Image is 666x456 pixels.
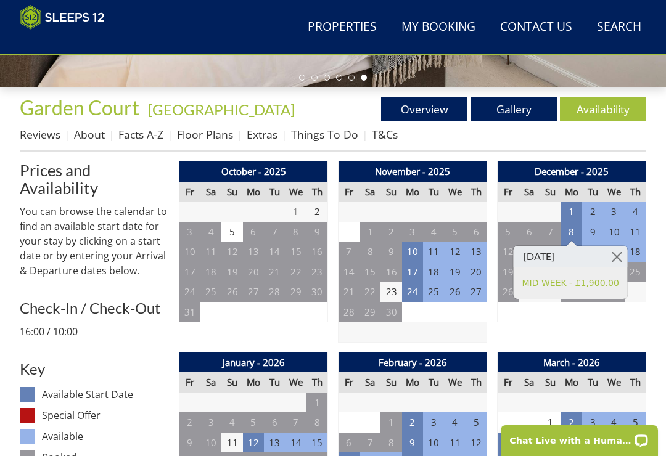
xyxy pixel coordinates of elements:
td: 12 [221,242,242,262]
td: 4 [423,222,444,242]
td: 18 [625,242,646,262]
a: Overview [381,97,467,121]
td: 15 [561,242,582,262]
td: 13 [466,242,487,262]
td: 5 [243,412,264,433]
td: 15 [306,433,327,453]
td: 13 [264,433,285,453]
td: 16 [306,242,327,262]
th: We [286,182,306,202]
td: 19 [445,262,466,282]
a: Availability [560,97,646,121]
th: Mo [561,182,582,202]
p: 16:00 / 10:00 [20,324,169,339]
td: 8 [306,412,327,433]
th: Fr [498,372,519,393]
td: 30 [380,302,401,322]
th: Sa [519,372,540,393]
th: Mo [243,182,264,202]
span: Garden Court [20,96,139,120]
dd: Special Offer [42,408,169,423]
td: 20 [466,262,487,282]
td: 5 [445,222,466,242]
dd: Available Start Date [42,387,169,402]
td: 24 [402,282,423,302]
h2: Prices and Availability [20,161,169,196]
a: Properties [303,14,382,41]
dd: Available [42,429,169,444]
td: 17 [402,262,423,282]
td: 3 [179,222,200,242]
td: 29 [286,282,306,302]
th: Su [221,182,242,202]
td: 4 [221,412,242,433]
td: 14 [339,262,360,282]
td: 26 [221,282,242,302]
th: Su [221,372,242,393]
a: T&Cs [372,127,398,142]
a: [GEOGRAPHIC_DATA] [148,100,295,118]
td: 10 [423,433,444,453]
th: Th [466,372,487,393]
h3: Key [20,361,169,377]
td: 14 [286,433,306,453]
th: Tu [264,372,285,393]
p: You can browse the calendar to find an available start date for your stay by clicking on a start ... [20,204,169,278]
td: 2 [380,222,401,242]
td: 1 [360,222,380,242]
td: 5 [466,412,487,433]
th: Mo [402,182,423,202]
td: 2 [179,412,200,433]
td: 10 [604,222,625,242]
td: 26 [445,282,466,302]
td: 21 [339,282,360,302]
th: Th [466,182,487,202]
th: March - 2026 [498,352,646,373]
td: 24 [179,282,200,302]
td: 1 [306,393,327,413]
td: 16 [380,262,401,282]
a: About [74,127,105,142]
a: Things To Do [291,127,358,142]
th: October - 2025 [179,161,328,182]
a: MID WEEK - £1,900.00 [522,277,619,290]
td: 25 [423,282,444,302]
td: 18 [423,262,444,282]
td: 25 [625,262,646,282]
td: 19 [221,262,242,282]
th: Sa [200,182,221,202]
td: 17 [604,242,625,262]
th: Sa [519,182,540,202]
th: Mo [561,372,582,393]
td: 21 [264,262,285,282]
span: - [143,100,295,118]
td: 2 [561,412,582,433]
td: 2 [402,412,423,433]
td: 6 [519,222,540,242]
td: 11 [445,433,466,453]
td: 13 [519,242,540,262]
a: Contact Us [495,14,577,41]
th: Sa [360,372,380,393]
td: 11 [221,433,242,453]
td: 23 [306,262,327,282]
td: 10 [179,242,200,262]
td: 16 [582,242,603,262]
td: 9 [380,242,401,262]
td: 14 [540,242,561,262]
td: 17 [179,262,200,282]
th: Fr [339,372,360,393]
th: Mo [402,372,423,393]
td: 11 [625,222,646,242]
td: 8 [561,222,582,242]
td: 4 [604,412,625,433]
th: Tu [423,182,444,202]
th: January - 2026 [179,352,328,373]
td: 11 [200,242,221,262]
th: November - 2025 [339,161,487,182]
iframe: Customer reviews powered by Trustpilot [14,37,143,47]
td: 7 [540,222,561,242]
th: Fr [498,182,519,202]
